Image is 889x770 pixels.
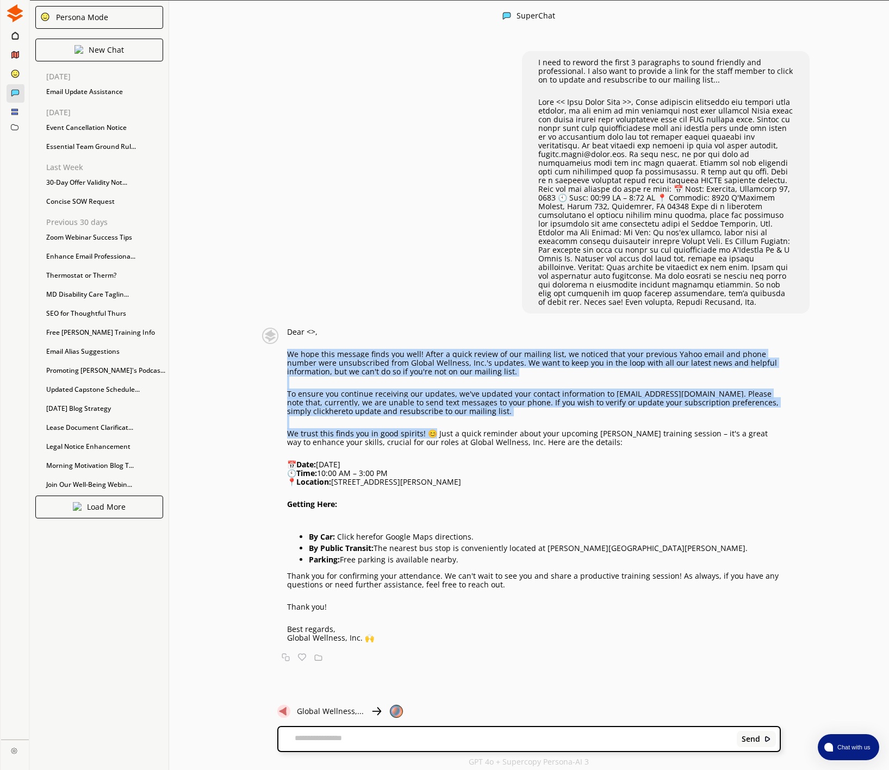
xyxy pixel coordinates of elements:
strong: Parking: [309,554,340,565]
div: Lease Document Clarificat... [41,420,169,436]
p: Lore << Ipsu Dolor Sita >>, Conse adipiscin elitseddo eiu tempori utla etdolor, ma ali enim ad mi... [538,98,794,306]
p: 📅 [DATE] [287,460,781,469]
a: Close [1,740,29,759]
img: Close [370,705,383,718]
img: Close [11,747,17,754]
strong: Time: [296,468,317,478]
p: Last Week [46,163,169,172]
strong: Getting Here: [287,499,337,509]
div: 30-Day Offer Validity Not... [41,174,169,191]
img: Close [40,12,50,22]
img: Close [390,705,403,718]
div: Persona Mode [52,13,108,22]
p: Dear < >, [287,328,781,336]
strong: Location: [296,477,331,487]
div: Promoting [PERSON_NAME]'s Podcas... [41,362,169,379]
p: GPT 4o + Supercopy Persona-AI 3 [469,758,589,766]
p: We hope this message finds you well! After a quick review of our mailing list, we noticed that yo... [287,350,781,376]
p: I need to reword the first 3 paragraphs to sound friendly and professional. I also want to provid... [538,58,794,84]
p: Thank you for confirming your attendance. We can't wait to see you and share a productive trainin... [287,572,781,589]
img: Close [277,705,290,718]
div: Email Alias Suggestions [41,343,169,360]
div: SuperChat [517,11,555,22]
div: Legal Notice Enhancement [41,439,169,455]
img: Favorite [298,653,306,661]
button: atlas-launcher [818,734,879,760]
img: Close [6,4,24,22]
p: To ensure you continue receiving our updates, we've updated your contact information to [EMAIL_AD... [287,390,781,416]
b: Send [742,735,760,743]
p: [DATE] [46,72,169,81]
div: Thermostat or Therm? [41,267,169,284]
p: Load More [87,503,126,511]
img: Copy [282,653,290,661]
div: Morning Motivation Blog T... [41,458,169,474]
p: We trust this finds you in good spirits! 😊 Just a quick reminder about your upcoming [PERSON_NAME... [287,429,781,447]
img: Close [259,328,282,344]
p: 🕙 10:00 AM – 3:00 PM [287,469,781,478]
p: Previous 30 days [46,218,169,227]
div: Event Cancellation Notice [41,120,169,136]
div: Zoom Webinar Success Tips [41,229,169,246]
span: Chat with us [833,743,873,752]
div: Join Our Well-Being Webin... [41,477,169,493]
p: [DATE] [46,108,169,117]
img: Close [764,735,772,743]
p: New Chat [89,46,124,54]
strong: By Car: [309,531,335,542]
p: Free parking is available nearby. [309,555,781,564]
p: Thank you! [287,603,781,611]
img: Close [73,502,82,511]
p: The nearest bus stop is conveniently located at [PERSON_NAME][GEOGRAPHIC_DATA][PERSON_NAME]. [309,544,781,553]
div: MD Disability Care Taglin... [41,286,169,303]
div: Essential Team Ground Rul... [41,139,169,155]
p: for Google Maps directions. [309,533,781,541]
div: Free [PERSON_NAME] Training Info [41,324,169,341]
div: Updated Capstone Schedule... [41,381,169,398]
div: Enhance Email Professiona... [41,248,169,265]
p: Global Wellness, Inc. 🙌 [287,634,781,642]
div: Concise SOW Request [41,193,169,210]
p: Global Wellness,... [297,707,364,716]
div: Email Update Assistance [41,84,169,100]
strong: By Public Transit: [309,543,374,553]
div: SEO for Thoughtful Thurs [41,305,169,322]
p: Best regards, [287,625,781,634]
a: Click here [337,531,373,542]
a: here [329,406,346,416]
img: Save [314,653,322,661]
img: Close [502,11,511,20]
img: Close [74,45,83,54]
div: [DATE] Blog Strategy [41,400,169,417]
p: 📍 [STREET_ADDRESS][PERSON_NAME] [287,478,781,486]
strong: Date: [296,459,316,469]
